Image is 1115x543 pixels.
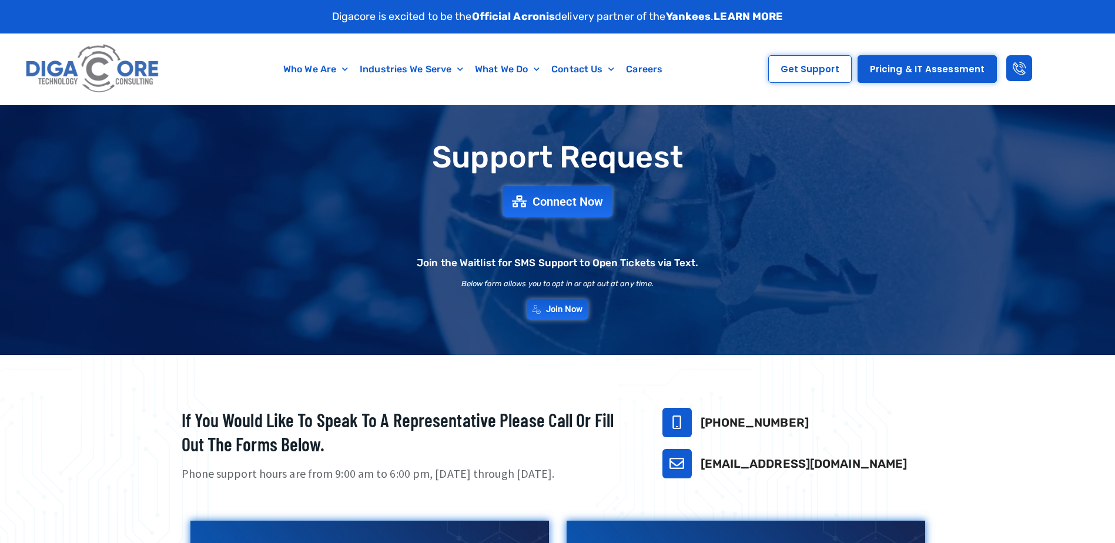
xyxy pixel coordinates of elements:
[662,408,692,437] a: 732-646-5725
[469,56,545,83] a: What We Do
[546,305,583,314] span: Join Now
[354,56,469,83] a: Industries We Serve
[472,10,555,23] strong: Official Acronis
[332,9,783,25] p: Digacore is excited to be the delivery partner of the .
[714,10,783,23] a: LEARN MORE
[533,196,603,207] span: Connect Now
[22,39,163,99] img: Digacore logo 1
[219,56,726,83] nav: Menu
[527,299,589,320] a: Join Now
[701,457,908,471] a: [EMAIL_ADDRESS][DOMAIN_NAME]
[858,55,997,83] a: Pricing & IT Assessment
[666,10,711,23] strong: Yankees
[781,65,839,73] span: Get Support
[182,465,633,482] p: Phone support hours are from 9:00 am to 6:00 pm, [DATE] through [DATE].
[701,415,809,430] a: [PHONE_NUMBER]
[277,56,354,83] a: Who We Are
[768,55,852,83] a: Get Support
[545,56,620,83] a: Contact Us
[152,140,963,174] h1: Support Request
[461,280,654,287] h2: Below form allows you to opt in or opt out at any time.
[503,186,612,217] a: Connect Now
[417,258,698,268] h2: Join the Waitlist for SMS Support to Open Tickets via Text.
[870,65,985,73] span: Pricing & IT Assessment
[620,56,668,83] a: Careers
[662,449,692,478] a: support@digacore.com
[182,408,633,457] h2: If you would like to speak to a representative please call or fill out the forms below.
